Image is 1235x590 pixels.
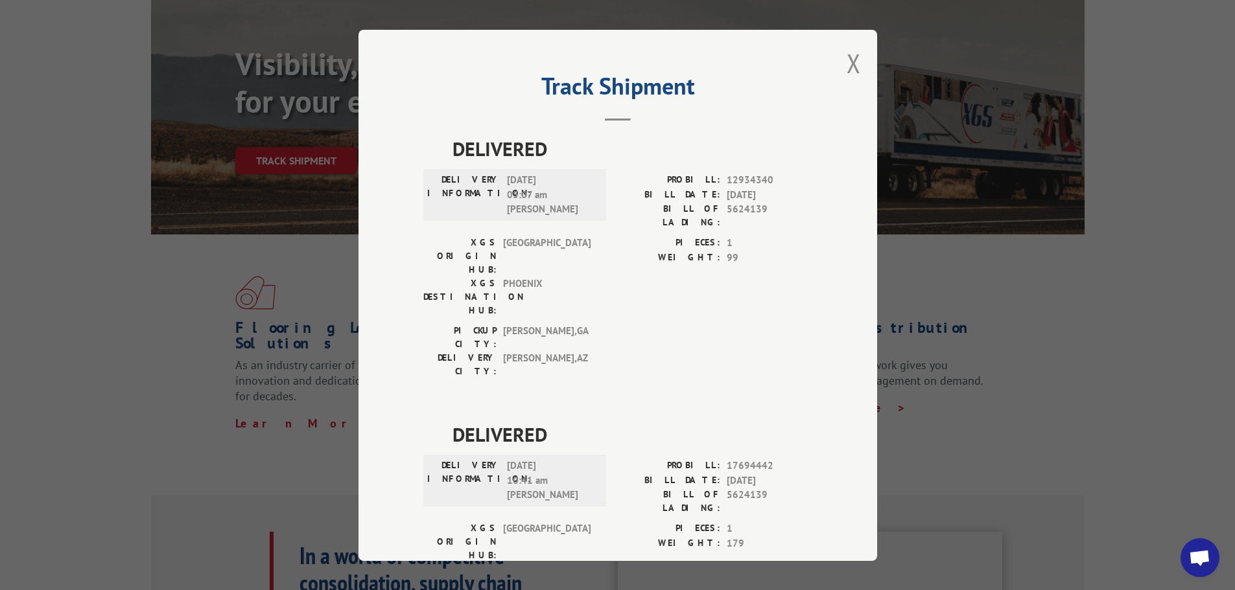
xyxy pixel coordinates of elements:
[727,536,812,550] span: 179
[727,250,812,265] span: 99
[503,521,591,562] span: [GEOGRAPHIC_DATA]
[507,459,594,503] span: [DATE] 10:41 am [PERSON_NAME]
[423,77,812,102] h2: Track Shipment
[618,521,720,536] label: PIECES:
[503,351,591,378] span: [PERSON_NAME] , AZ
[727,488,812,515] span: 5624139
[618,459,720,473] label: PROBILL:
[423,324,497,351] label: PICKUP CITY:
[453,134,812,163] span: DELIVERED
[423,277,497,317] label: XGS DESTINATION HUB:
[503,236,591,277] span: [GEOGRAPHIC_DATA]
[507,173,594,217] span: [DATE] 05:07 am [PERSON_NAME]
[727,459,812,473] span: 17694442
[503,277,591,317] span: PHOENIX
[847,46,861,80] button: Close modal
[453,420,812,449] span: DELIVERED
[727,521,812,536] span: 1
[727,173,812,188] span: 12934340
[423,521,497,562] label: XGS ORIGIN HUB:
[618,488,720,515] label: BILL OF LADING:
[427,173,500,217] label: DELIVERY INFORMATION:
[727,473,812,488] span: [DATE]
[727,236,812,251] span: 1
[427,459,500,503] label: DELIVERY INFORMATION:
[618,173,720,188] label: PROBILL:
[618,187,720,202] label: BILL DATE:
[1181,538,1219,577] div: Open chat
[618,536,720,550] label: WEIGHT:
[727,187,812,202] span: [DATE]
[727,202,812,229] span: 5624139
[618,250,720,265] label: WEIGHT:
[618,202,720,229] label: BILL OF LADING:
[423,351,497,378] label: DELIVERY CITY:
[618,473,720,488] label: BILL DATE:
[503,324,591,351] span: [PERSON_NAME] , GA
[618,236,720,251] label: PIECES:
[423,236,497,277] label: XGS ORIGIN HUB:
